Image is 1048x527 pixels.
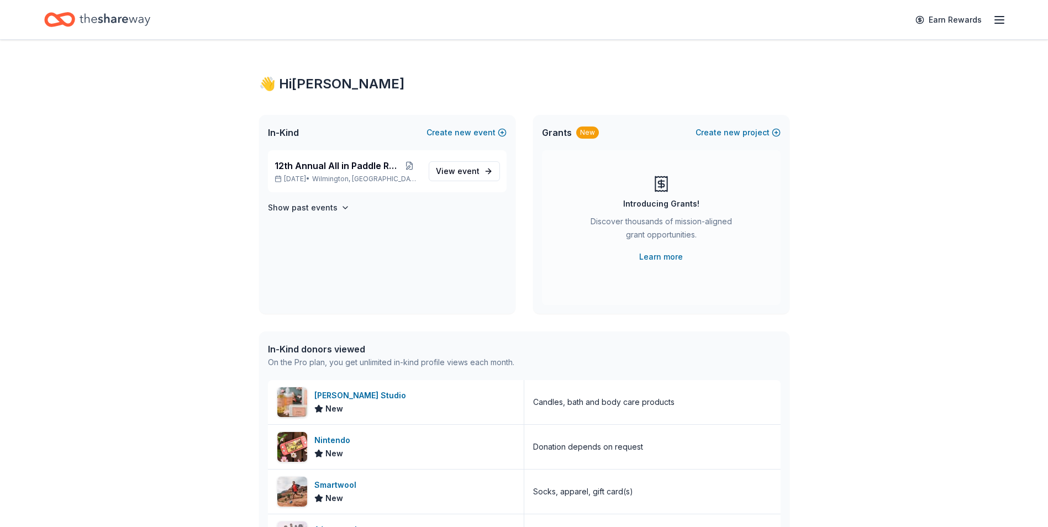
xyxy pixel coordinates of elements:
div: On the Pro plan, you get unlimited in-kind profile views each month. [268,356,514,369]
a: Learn more [639,250,683,263]
div: Nintendo [314,434,355,447]
span: In-Kind [268,126,299,139]
span: 12th Annual All in Paddle Raffle [275,159,399,172]
p: [DATE] • [275,175,420,183]
div: 👋 Hi [PERSON_NAME] [259,75,789,93]
button: Createnewevent [426,126,507,139]
span: New [325,492,343,505]
span: new [455,126,471,139]
a: View event [429,161,500,181]
div: Donation depends on request [533,440,643,454]
a: Home [44,7,150,33]
span: Grants [542,126,572,139]
div: [PERSON_NAME] Studio [314,389,410,402]
div: Candles, bath and body care products [533,396,675,409]
span: New [325,447,343,460]
div: Discover thousands of mission-aligned grant opportunities. [586,215,736,246]
div: In-Kind donors viewed [268,342,514,356]
img: Image for Smartwool [277,477,307,507]
span: event [457,166,480,176]
button: Createnewproject [696,126,781,139]
img: Image for K. Hall Studio [277,387,307,417]
span: new [724,126,740,139]
button: Show past events [268,201,350,214]
div: Introducing Grants! [623,197,699,210]
a: Earn Rewards [909,10,988,30]
div: Socks, apparel, gift card(s) [533,485,633,498]
h4: Show past events [268,201,338,214]
div: Smartwool [314,478,361,492]
img: Image for Nintendo [277,432,307,462]
span: New [325,402,343,415]
div: New [576,127,599,139]
span: Wilmington, [GEOGRAPHIC_DATA] [312,175,419,183]
span: View [436,165,480,178]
